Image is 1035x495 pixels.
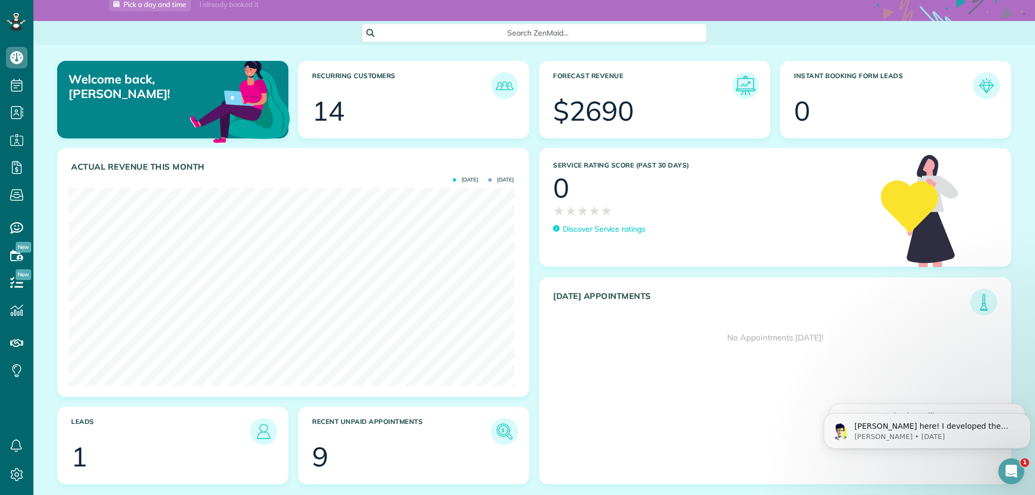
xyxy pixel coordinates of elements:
[453,177,478,183] span: [DATE]
[819,391,1035,466] iframe: Intercom notifications message
[312,443,328,470] div: 9
[253,421,274,442] img: icon_leads-1bed01f49abd5b7fead27621c3d59655bb73ed531f8eeb49469d10e621d6b896.png
[16,242,31,253] span: New
[553,72,732,99] h3: Forecast Revenue
[553,175,569,201] div: 0
[553,201,565,220] span: ★
[976,75,997,96] img: icon_form_leads-04211a6a04a5b2264e4ee56bc0799ec3eb69b7e499cbb523a139df1d13a81ae0.png
[494,421,515,442] img: icon_unpaid_appointments-47b8ce3997adf2238b356f14209ab4cced10bd1f174958f3ca8f1d0dd7fffeee.png
[794,97,810,124] div: 0
[553,224,645,235] a: Discover Service ratings
[68,72,215,101] p: Welcome back, [PERSON_NAME]!
[553,291,970,316] h3: [DATE] Appointments
[577,201,589,220] span: ★
[488,177,514,183] span: [DATE]
[565,201,577,220] span: ★
[733,73,758,98] img: icon_forecast_revenue-8c13a41c7ed35a8dcfafea3cbb826a0462acb37728057bba2d056411b612bbbe.png
[794,72,973,99] h3: Instant Booking Form Leads
[71,162,518,172] h3: Actual Revenue this month
[601,201,612,220] span: ★
[973,291,995,313] img: icon_todays_appointments-901f7ab196bb0bea1936b74009e4eb5ffbc2d2711fa7634e0d609ed5ef32b18b.png
[71,418,250,445] h3: Leads
[540,316,1011,360] div: No Appointments [DATE]!
[563,224,645,235] p: Discover Service ratings
[312,72,491,99] h3: Recurring Customers
[312,97,344,124] div: 14
[589,201,601,220] span: ★
[494,75,515,96] img: icon_recurring_customers-cf858462ba22bcd05b5a5880d41d6543d210077de5bb9ebc9590e49fd87d84ed.png
[312,418,491,445] h3: Recent unpaid appointments
[553,162,870,169] h3: Service Rating score (past 30 days)
[16,269,31,280] span: New
[1020,458,1029,467] span: 1
[188,48,292,153] img: dashboard_welcome-42a62b7d889689a78055ac9021e634bf52bae3f8056760290aed330b23ab8690.png
[998,458,1024,484] iframe: Intercom live chat
[553,97,634,124] div: $2690
[71,443,87,470] div: 1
